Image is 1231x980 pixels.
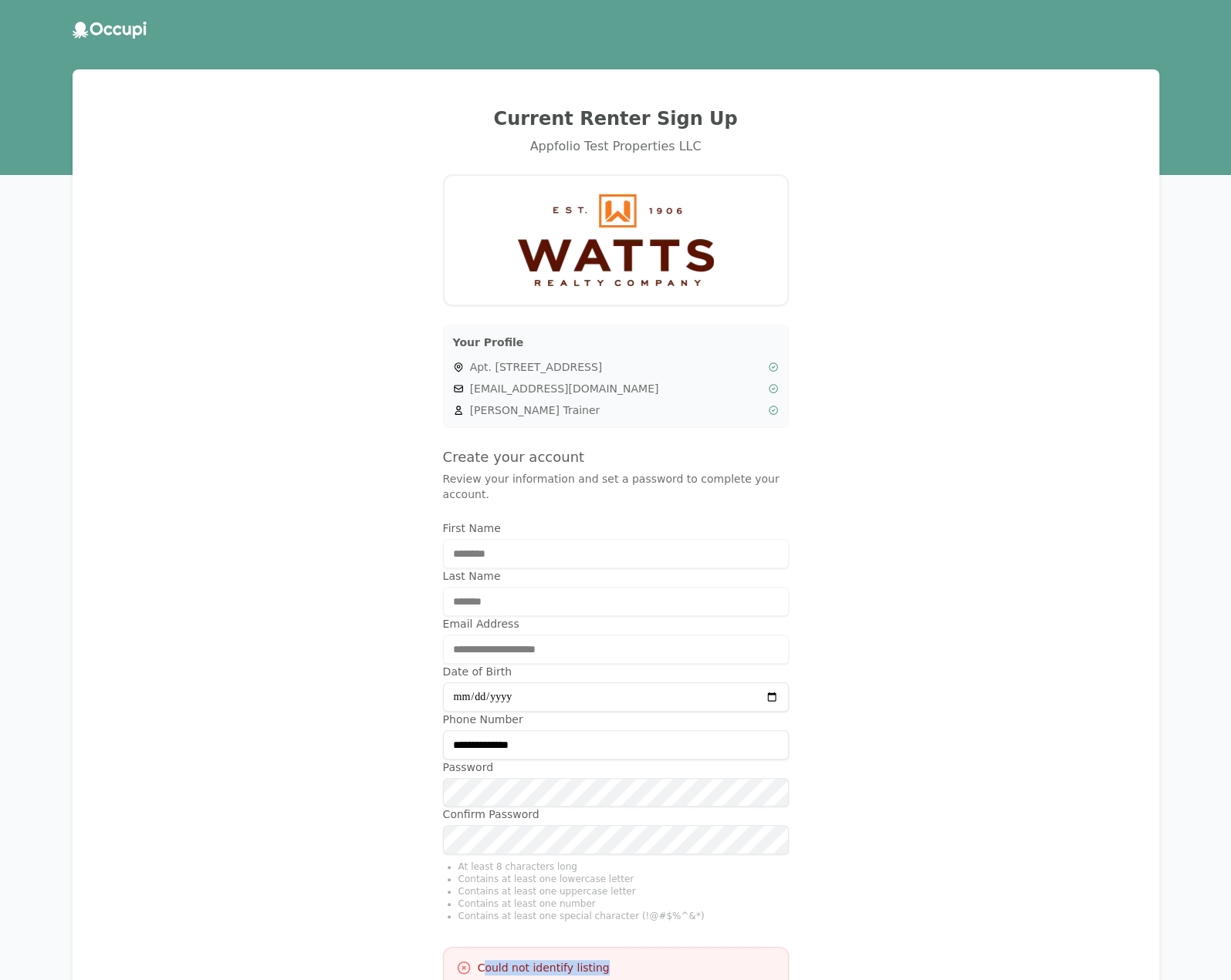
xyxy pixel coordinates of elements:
[458,910,789,922] li: Contains at least one special character (!@#$%^&*)
[443,712,789,727] label: Phone Number
[443,446,789,468] h4: Create your account
[443,807,789,822] label: Confirm Password
[518,194,714,286] img: Watts Realty
[91,106,1141,131] h2: Current Renter Sign Up
[443,616,789,631] label: Email Address
[443,568,789,584] label: Last Name
[470,381,762,396] span: [EMAIL_ADDRESS][DOMAIN_NAME]
[470,402,762,418] span: [PERSON_NAME] Trainer
[91,137,1141,156] div: Appfolio Test Properties LLC
[453,335,779,350] h3: Your Profile
[470,359,762,375] span: Apt. [STREET_ADDRESS]
[443,664,789,679] label: Date of Birth
[458,885,789,897] li: Contains at least one uppercase letter
[443,759,789,775] label: Password
[458,897,789,910] li: Contains at least one number
[458,860,789,873] li: At least 8 characters long
[458,873,789,885] li: Contains at least one lowercase letter
[443,471,789,502] p: Review your information and set a password to complete your account.
[478,960,610,975] h3: Could not identify listing
[443,520,789,536] label: First Name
